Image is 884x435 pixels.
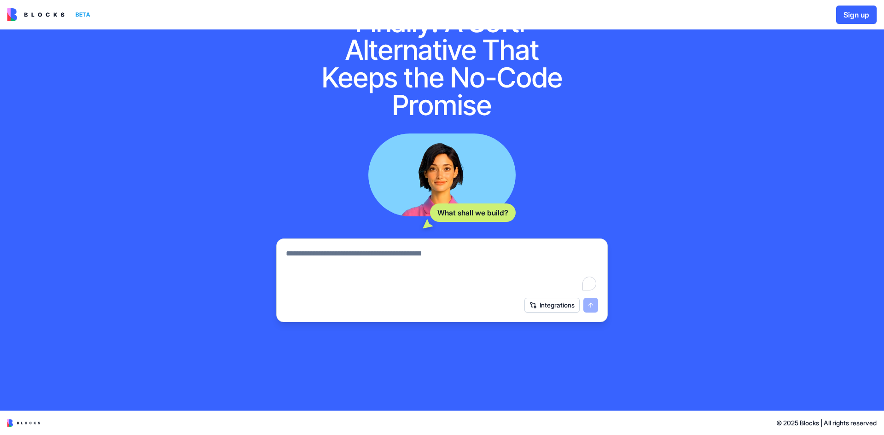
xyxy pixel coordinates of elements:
[72,8,94,21] div: BETA
[309,8,575,119] h1: Finally: A Softr Alternative That Keeps the No-Code Promise
[836,6,877,24] button: Sign up
[7,8,64,21] img: logo
[7,8,94,21] a: BETA
[524,298,580,313] button: Integrations
[430,203,516,222] div: What shall we build?
[776,418,877,428] span: © 2025 Blocks | All rights reserved
[7,419,40,427] img: logo
[286,248,598,292] textarea: To enrich screen reader interactions, please activate Accessibility in Grammarly extension settings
